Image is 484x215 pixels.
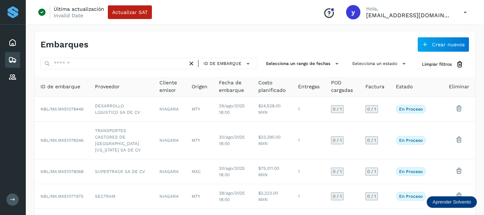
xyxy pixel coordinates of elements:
[203,60,241,67] span: ID de embarque
[5,35,20,51] div: Inicio
[427,196,477,208] div: Aprender Solvento
[331,79,354,94] span: POD cargadas
[366,6,452,12] p: Hola,
[54,6,104,12] p: Última actualización
[253,122,293,159] td: $33,390.00 MXN
[89,97,154,122] td: DESARROLLO LOGISTICO SA DE CV
[40,83,80,90] span: ID de embarque
[219,79,246,94] span: Fecha de embarque
[112,10,148,15] span: Actualizar SAT
[219,103,245,115] span: 29/ago/2025 18:00
[292,184,325,209] td: 1
[399,194,423,199] p: En proceso
[5,69,20,85] div: Proveedores
[95,83,120,90] span: Proveedor
[253,184,293,209] td: $2,223.00 MXN
[333,169,342,174] span: 0 / 1
[422,61,452,67] span: Limpiar filtros
[40,194,83,199] span: NBL/MX.MX51077975
[154,159,186,184] td: NIAGARA
[367,138,376,142] span: 0 / 1
[432,42,465,47] span: Crear nuevos
[219,166,245,177] span: 30/ago/2025 18:00
[258,79,287,94] span: Costo planificado
[201,59,254,69] button: ID de embarque
[154,122,186,159] td: NIAGARA
[40,169,83,174] span: NBL/MX.MX51078068
[40,107,83,112] span: NBL/MX.MX51078446
[399,107,423,112] p: En proceso
[432,199,471,205] p: Aprender Solvento
[263,58,344,70] button: Selecciona un rango de fechas
[54,12,83,19] p: Invalid Date
[416,58,469,71] button: Limpiar filtros
[399,138,423,143] p: En proceso
[219,191,245,202] span: 28/ago/2025 18:00
[186,97,213,122] td: MTY
[108,5,152,19] button: Actualizar SAT
[333,138,342,142] span: 0 / 1
[366,12,452,19] p: yortega@niagarawater.com
[399,169,423,174] p: En proceso
[40,138,83,143] span: NBL/MX.MX51078346
[417,37,469,52] button: Crear nuevos
[186,184,213,209] td: MTY
[89,159,154,184] td: SUPERTRACK SA DE CV
[333,194,342,198] span: 0 / 1
[89,122,154,159] td: TRANSPORTES CASTORES DE [GEOGRAPHIC_DATA][US_STATE] SA DE CV
[367,194,376,198] span: 0 / 1
[292,97,325,122] td: 1
[365,83,384,90] span: Factura
[219,135,245,146] span: 30/ago/2025 18:00
[253,159,293,184] td: $75,011.00 MXN
[449,83,469,90] span: Eliminar
[349,58,411,70] button: Selecciona un estado
[5,52,20,68] div: Embarques
[192,83,207,90] span: Origen
[154,97,186,122] td: NIAGARA
[292,122,325,159] td: 1
[292,159,325,184] td: 1
[154,184,186,209] td: NIAGARA
[186,159,213,184] td: MXC
[186,122,213,159] td: MTY
[367,169,376,174] span: 0 / 1
[298,83,320,90] span: Entregas
[367,107,376,111] span: 0 / 1
[89,184,154,209] td: SECTRAM
[396,83,413,90] span: Estado
[253,97,293,122] td: $24,528.00 MXN
[159,79,180,94] span: Cliente emisor
[40,39,88,50] h4: Embarques
[333,107,342,111] span: 0 / 1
